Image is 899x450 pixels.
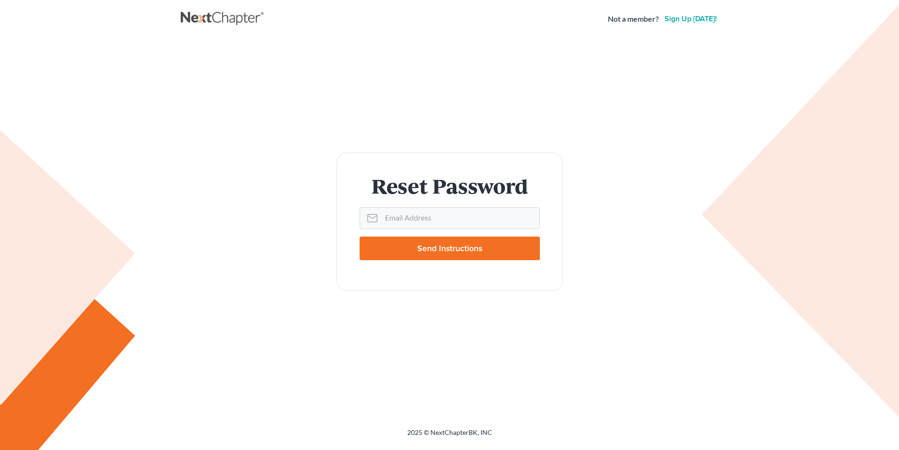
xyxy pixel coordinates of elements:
[381,208,539,229] input: Email Address
[360,237,540,260] input: Send Instructions
[360,176,540,196] h1: Reset Password
[181,428,719,445] div: 2025 © NextChapterBK, INC
[608,14,659,25] strong: Not a member?
[663,15,719,23] a: Sign up [DATE]!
